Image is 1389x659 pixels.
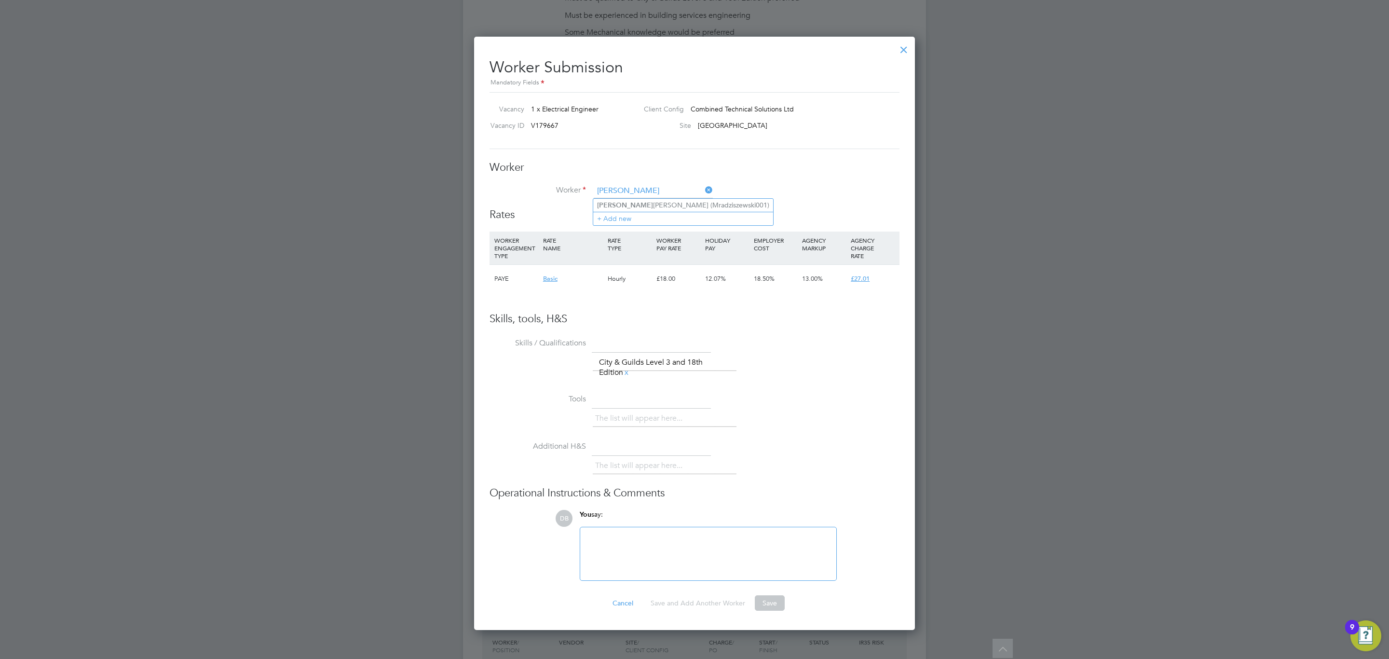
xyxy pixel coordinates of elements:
li: The list will appear here... [595,412,686,425]
button: Open Resource Center, 9 new notifications [1350,620,1381,651]
label: Vacancy ID [486,121,524,130]
h3: Operational Instructions & Comments [490,486,899,500]
span: 12.07% [705,275,726,283]
span: £27.01 [851,275,870,283]
div: EMPLOYER COST [751,232,800,257]
span: Combined Technical Solutions Ltd [691,105,794,113]
label: Site [636,121,691,130]
button: Save [755,595,785,611]
label: Tools [490,394,586,404]
b: [PERSON_NAME] [597,201,653,209]
h3: Skills, tools, H&S [490,312,899,326]
div: say: [580,510,837,527]
li: [PERSON_NAME] (Mradziszewski001) [593,199,773,212]
h3: Rates [490,208,899,222]
li: + Add new [593,212,773,225]
h2: Worker Submission [490,50,899,88]
label: Vacancy [486,105,524,113]
div: £18.00 [654,265,703,293]
span: 13.00% [802,275,823,283]
div: AGENCY CHARGE RATE [848,232,897,264]
div: WORKER PAY RATE [654,232,703,257]
span: 18.50% [754,275,775,283]
span: DB [556,510,572,527]
label: Client Config [636,105,684,113]
input: Search for... [594,184,713,198]
div: PAYE [492,265,541,293]
a: x [623,366,630,379]
span: V179667 [531,121,558,130]
div: WORKER ENGAGEMENT TYPE [492,232,541,264]
button: Cancel [605,595,641,611]
span: [GEOGRAPHIC_DATA] [698,121,767,130]
div: HOLIDAY PAY [703,232,751,257]
div: Hourly [605,265,654,293]
li: City & Guilds Level 3 and 18th Edition [595,356,735,379]
span: 1 x Electrical Engineer [531,105,599,113]
li: The list will appear here... [595,459,686,472]
h3: Worker [490,161,899,175]
div: RATE NAME [541,232,605,257]
span: You [580,510,591,519]
div: Mandatory Fields [490,78,899,88]
div: 9 [1350,627,1354,640]
div: RATE TYPE [605,232,654,257]
button: Save and Add Another Worker [643,595,753,611]
div: AGENCY MARKUP [800,232,848,257]
span: Basic [543,275,558,283]
label: Additional H&S [490,441,586,452]
label: Worker [490,185,586,195]
label: Skills / Qualifications [490,338,586,348]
